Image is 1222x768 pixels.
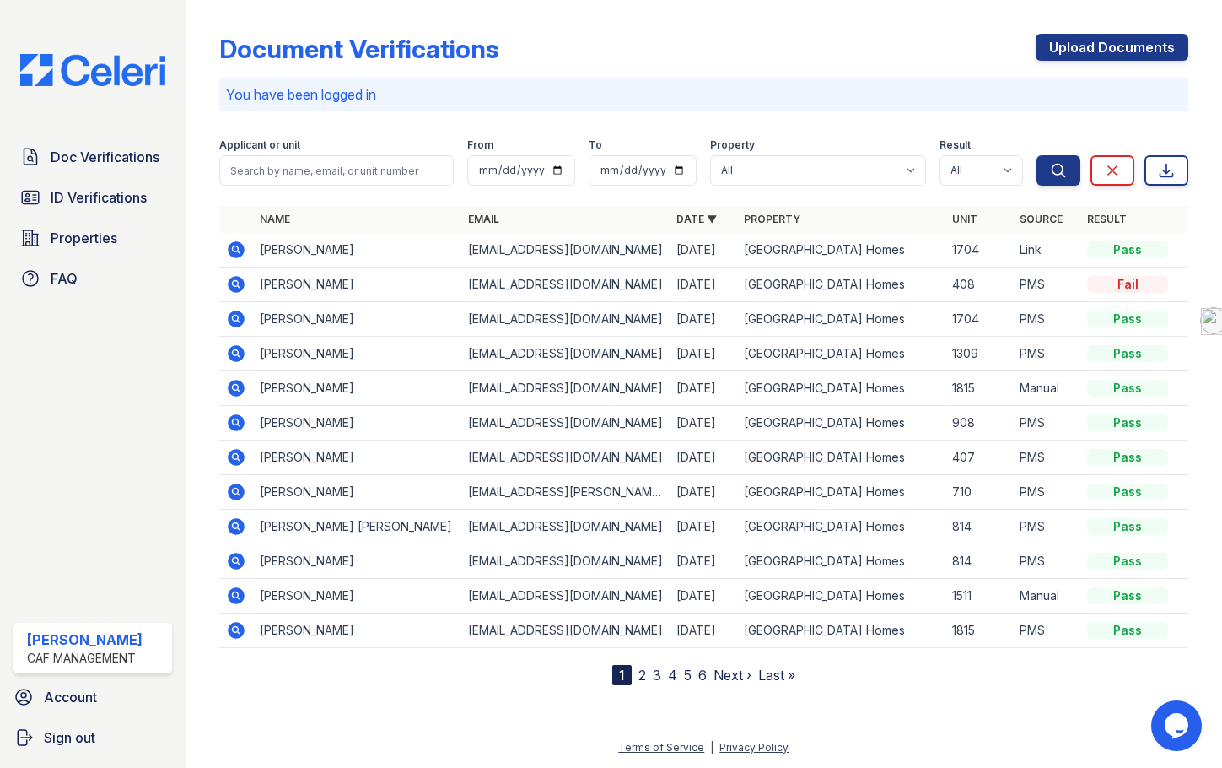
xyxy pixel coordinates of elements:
[670,233,737,268] td: [DATE]
[468,213,499,225] a: Email
[670,544,737,579] td: [DATE]
[670,510,737,544] td: [DATE]
[461,475,670,510] td: [EMAIL_ADDRESS][PERSON_NAME][DOMAIN_NAME]
[737,441,945,475] td: [GEOGRAPHIC_DATA] Homes
[1087,587,1168,604] div: Pass
[670,371,737,406] td: [DATE]
[945,544,1013,579] td: 814
[461,614,670,648] td: [EMAIL_ADDRESS][DOMAIN_NAME]
[1087,518,1168,535] div: Pass
[945,302,1013,337] td: 1704
[253,233,461,268] td: [PERSON_NAME]
[670,302,737,337] td: [DATE]
[1087,553,1168,570] div: Pass
[1087,276,1168,293] div: Fail
[13,181,172,214] a: ID Verifications
[737,579,945,614] td: [GEOGRAPHIC_DATA] Homes
[219,155,455,186] input: Search by name, email, or unit number
[1087,345,1168,362] div: Pass
[1087,241,1168,258] div: Pass
[653,667,661,684] a: 3
[670,614,737,648] td: [DATE]
[219,138,300,152] label: Applicant or unit
[253,475,461,510] td: [PERSON_NAME]
[710,138,755,152] label: Property
[44,727,95,748] span: Sign out
[27,630,143,650] div: [PERSON_NAME]
[713,667,751,684] a: Next ›
[461,233,670,268] td: [EMAIL_ADDRESS][DOMAIN_NAME]
[737,614,945,648] td: [GEOGRAPHIC_DATA] Homes
[461,544,670,579] td: [EMAIL_ADDRESS][DOMAIN_NAME]
[253,510,461,544] td: [PERSON_NAME] [PERSON_NAME]
[737,475,945,510] td: [GEOGRAPHIC_DATA] Homes
[612,665,632,685] div: 1
[253,371,461,406] td: [PERSON_NAME]
[737,510,945,544] td: [GEOGRAPHIC_DATA] Homes
[589,138,602,152] label: To
[1087,622,1168,639] div: Pass
[1013,441,1080,475] td: PMS
[737,371,945,406] td: [GEOGRAPHIC_DATA] Homes
[461,371,670,406] td: [EMAIL_ADDRESS][DOMAIN_NAME]
[945,371,1013,406] td: 1815
[684,667,692,684] a: 5
[710,741,713,754] div: |
[1013,406,1080,441] td: PMS
[253,441,461,475] td: [PERSON_NAME]
[638,667,646,684] a: 2
[461,510,670,544] td: [EMAIL_ADDRESS][DOMAIN_NAME]
[51,228,117,248] span: Properties
[758,667,795,684] a: Last »
[1013,510,1080,544] td: PMS
[51,187,147,208] span: ID Verifications
[945,441,1013,475] td: 407
[253,302,461,337] td: [PERSON_NAME]
[1013,544,1080,579] td: PMS
[670,406,737,441] td: [DATE]
[1013,337,1080,371] td: PMS
[1087,449,1168,466] div: Pass
[1087,311,1168,327] div: Pass
[676,213,717,225] a: Date ▼
[744,213,800,225] a: Property
[253,614,461,648] td: [PERSON_NAME]
[7,721,179,754] a: Sign out
[260,213,290,225] a: Name
[737,337,945,371] td: [GEOGRAPHIC_DATA] Homes
[253,337,461,371] td: [PERSON_NAME]
[952,213,977,225] a: Unit
[253,406,461,441] td: [PERSON_NAME]
[51,147,159,167] span: Doc Verifications
[461,337,670,371] td: [EMAIL_ADDRESS][DOMAIN_NAME]
[13,262,172,295] a: FAQ
[7,680,179,714] a: Account
[226,84,1182,105] p: You have been logged in
[945,579,1013,614] td: 1511
[253,544,461,579] td: [PERSON_NAME]
[461,579,670,614] td: [EMAIL_ADDRESS][DOMAIN_NAME]
[670,441,737,475] td: [DATE]
[737,268,945,302] td: [GEOGRAPHIC_DATA] Homes
[1013,302,1080,337] td: PMS
[219,34,498,64] div: Document Verifications
[670,579,737,614] td: [DATE]
[670,475,737,510] td: [DATE]
[1013,579,1080,614] td: Manual
[44,687,97,707] span: Account
[461,441,670,475] td: [EMAIL_ADDRESS][DOMAIN_NAME]
[1013,614,1080,648] td: PMS
[27,650,143,667] div: CAF Management
[698,667,707,684] a: 6
[1087,213,1127,225] a: Result
[467,138,493,152] label: From
[1036,34,1188,61] a: Upload Documents
[719,741,789,754] a: Privacy Policy
[1013,371,1080,406] td: Manual
[670,337,737,371] td: [DATE]
[945,406,1013,441] td: 908
[737,233,945,268] td: [GEOGRAPHIC_DATA] Homes
[945,475,1013,510] td: 710
[670,268,737,302] td: [DATE]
